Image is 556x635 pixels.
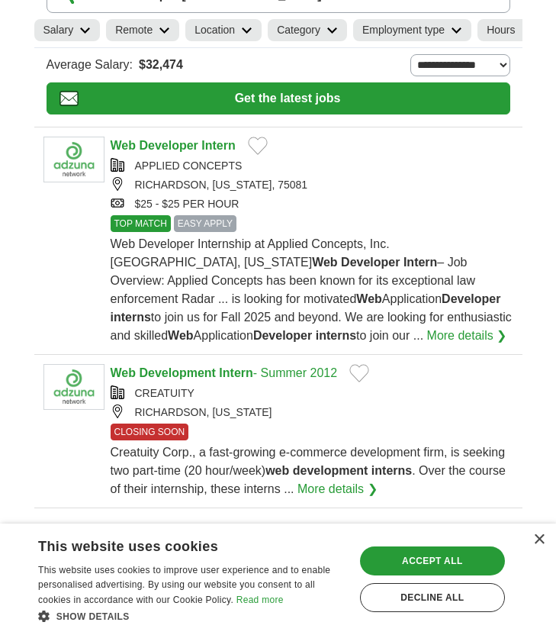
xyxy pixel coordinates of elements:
[111,158,513,174] div: APPLIED CONCEPTS
[477,19,542,41] a: Hours
[360,583,505,612] div: Decline all
[253,329,312,342] strong: Developer
[111,237,512,342] span: Web Developer Internship at Applied Concepts, Inc. [GEOGRAPHIC_DATA], [US_STATE] – Job Overview: ...
[341,256,400,269] strong: Developer
[533,534,545,546] div: Close
[356,292,381,305] strong: Web
[371,464,412,477] strong: interns
[277,22,320,38] h2: Category
[194,22,235,38] h2: Location
[111,405,513,421] div: RICHARDSON, [US_STATE]
[353,19,471,41] a: Employment type
[111,366,338,379] a: Web Development Intern- Summer 2012
[139,56,183,74] span: $32,474
[47,54,510,76] div: Average Salary:
[403,256,437,269] strong: Intern
[56,611,130,622] span: Show details
[312,256,337,269] strong: Web
[248,137,268,155] button: Add to favorite jobs
[139,139,198,152] strong: Developer
[442,292,500,305] strong: Developer
[111,215,171,232] span: TOP MATCH
[236,595,284,605] a: Read more, opens a new window
[111,424,189,440] span: CLOSING SOON
[111,196,513,212] div: $25 - $25 PER HOUR
[111,139,236,152] a: Web Developer Intern
[168,329,193,342] strong: Web
[111,139,136,152] strong: Web
[316,329,356,342] strong: interns
[111,385,513,401] div: CREATUITY
[265,464,289,477] strong: web
[185,19,262,41] a: Location
[293,464,368,477] strong: development
[174,215,236,232] span: EASY APPLY
[38,608,345,624] div: Show details
[43,22,74,38] h2: Salary
[362,22,445,38] h2: Employment type
[360,546,505,575] div: Accept all
[201,139,235,152] strong: Intern
[219,366,252,379] strong: Intern
[38,565,330,606] span: This website uses cookies to improve user experience and to enable personalised advertising. By u...
[34,19,101,41] a: Salary
[106,19,179,41] a: Remote
[43,364,104,410] img: Company logo
[111,366,136,379] strong: Web
[43,137,104,182] img: Company logo
[111,446,506,495] span: Creatuity Corp., a fast-growing e-commerce development firm, is seeking two part-time (20 hour/we...
[349,364,369,382] button: Add to favorite jobs
[47,82,510,114] button: Get the latest jobs
[268,19,347,41] a: Category
[427,327,507,345] a: More details ❯
[38,533,307,556] div: This website uses cookies
[111,311,151,324] strong: interns
[139,366,215,379] strong: Development
[115,22,153,38] h2: Remote
[297,480,378,498] a: More details ❯
[111,177,513,193] div: RICHARDSON, [US_STATE], 75081
[487,22,515,38] h2: Hours
[79,89,497,108] span: Get the latest jobs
